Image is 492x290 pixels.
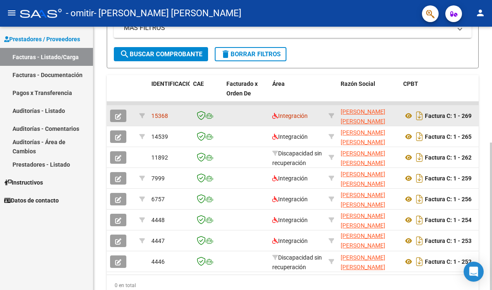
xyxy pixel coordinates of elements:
font: Prestadores / Proveedores [9,36,80,42]
font: Auditorías - Listado [13,107,65,114]
datatable-header-cell: Razón Social [337,75,400,112]
font: Integración [278,133,308,140]
font: [PERSON_NAME] [PERSON_NAME] [341,129,385,145]
i: Descargar documento [414,109,425,122]
font: Factura C: 1 - 259 [425,175,472,182]
font: - [PERSON_NAME] [PERSON_NAME] [94,8,241,18]
font: 0 en total [115,282,136,288]
font: Factura C: 1 - 254 [425,217,472,223]
font: Integración [278,217,308,223]
font: Discapacidad sin recuperación [272,150,322,166]
font: Integración [278,237,308,244]
font: Pagos x Transferencia [13,90,72,96]
i: Descargar documento [414,213,425,227]
i: Descargar documento [414,255,425,268]
font: Datos de contacto [11,197,59,204]
i: Descargar documento [414,192,425,206]
font: Auditorías - Área de Cambios [13,139,65,155]
font: Área [272,80,285,87]
font: [PERSON_NAME] [PERSON_NAME] [341,212,385,229]
font: Razón Social [341,80,375,87]
font: Factura C: 1 - 262 [425,154,472,161]
font: 11892 [151,154,168,161]
button: Buscar Comprobante [114,47,208,61]
font: - omitir [66,8,94,18]
font: 7999 [151,175,165,182]
font: [PERSON_NAME] [PERSON_NAME] [341,232,385,249]
font: Discapacidad sin recuperación [272,254,322,270]
font: Auditorías - Comentarios [13,125,79,132]
datatable-header-cell: CAE [190,75,223,112]
mat-icon: menu [7,8,17,18]
font: Factura C: 1 - 269 [425,112,472,119]
font: 14539 [151,133,168,140]
font: Facturado x Orden De [226,80,258,97]
div: Abrir Intercom Messenger [464,262,484,282]
font: 4446 [151,258,165,265]
mat-expansion-panel-header: MÁS FILTROS [114,18,472,38]
mat-icon: person [475,8,485,18]
font: 15368 [151,112,168,119]
font: IDENTIFICACIÓN [151,80,196,87]
font: 4448 [151,217,165,223]
font: [PERSON_NAME] [PERSON_NAME] [341,254,385,270]
font: Factura C: 1 - 252 [425,258,472,265]
font: Factura C: 1 - 256 [425,196,472,202]
font: Factura C: 1 - 253 [425,237,472,244]
font: Prestadores - Listado [13,161,70,168]
font: Integración [278,196,308,202]
font: Facturas - Listado/Carga [13,54,79,60]
i: Descargar documento [414,130,425,143]
font: Facturas - Documentación [13,72,83,78]
font: [PERSON_NAME] [PERSON_NAME] [341,192,385,208]
button: Borrar filtros [215,47,286,61]
i: Descargar documento [414,151,425,164]
mat-icon: delete [221,49,231,59]
font: Borrar filtros [231,50,281,58]
font: [PERSON_NAME] [PERSON_NAME] [341,171,385,187]
font: CPBT [403,80,418,87]
font: 4447 [151,237,165,244]
datatable-header-cell: Facturado x Orden De [223,75,269,112]
font: MÁS FILTROS [124,24,165,32]
font: [PERSON_NAME] [PERSON_NAME] [341,108,385,125]
font: CAE [193,80,204,87]
font: [PERSON_NAME] [PERSON_NAME] [341,150,385,166]
datatable-header-cell: CPBT [400,75,487,112]
font: Integración [278,112,308,119]
font: Integración [278,175,308,182]
datatable-header-cell: Área [269,75,325,112]
font: Buscar Comprobante [130,50,202,58]
i: Descargar documento [414,172,425,185]
font: Instructivos [12,179,43,186]
datatable-header-cell: IDENTIFICACIÓN [148,75,190,112]
mat-icon: search [120,49,130,59]
font: Factura C: 1 - 265 [425,133,472,140]
font: 6757 [151,196,165,202]
i: Descargar documento [414,234,425,247]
